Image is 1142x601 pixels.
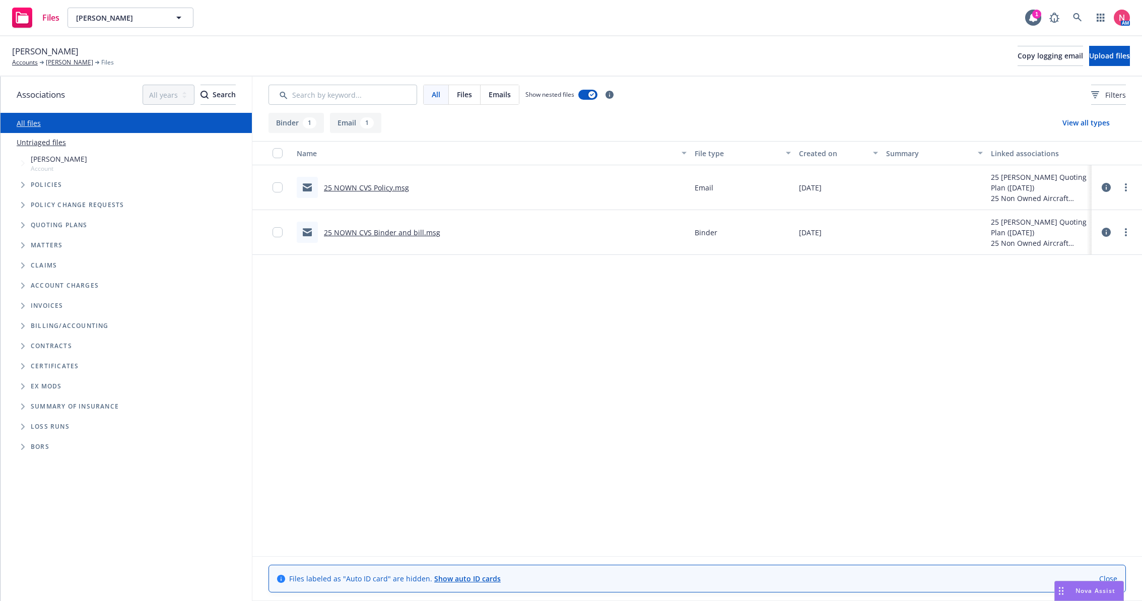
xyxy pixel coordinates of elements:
[31,242,62,248] span: Matters
[1120,226,1132,238] a: more
[31,283,99,289] span: Account charges
[12,58,38,67] a: Accounts
[1044,8,1064,28] a: Report a Bug
[1089,46,1130,66] button: Upload files
[1089,51,1130,60] span: Upload files
[1105,90,1126,100] span: Filters
[31,303,63,309] span: Invoices
[31,202,124,208] span: Policy change requests
[330,113,381,133] button: Email
[799,182,822,193] span: [DATE]
[489,89,511,100] span: Emails
[799,227,822,238] span: [DATE]
[273,182,283,192] input: Toggle Row Selected
[31,154,87,164] span: [PERSON_NAME]
[1055,581,1067,600] div: Drag to move
[324,228,440,237] a: 25 NOWN CVS Binder and bill.msg
[1054,581,1124,601] button: Nova Assist
[31,262,57,269] span: Claims
[324,183,409,192] a: 25 NOWN CVS Policy.msg
[268,85,417,105] input: Search by keyword...
[1091,85,1126,105] button: Filters
[297,148,676,159] div: Name
[1032,10,1041,19] div: 1
[1120,181,1132,193] a: more
[1067,8,1088,28] a: Search
[1099,573,1117,584] a: Close
[360,117,374,128] div: 1
[987,141,1092,165] button: Linked associations
[200,85,236,104] div: Search
[1046,113,1126,133] button: View all types
[991,193,1088,204] div: 25 Non Owned Aircraft Liability
[273,148,283,158] input: Select all
[303,117,316,128] div: 1
[434,574,501,583] a: Show auto ID cards
[1018,46,1083,66] button: Copy logging email
[31,323,109,329] span: Billing/Accounting
[695,148,780,159] div: File type
[273,227,283,237] input: Toggle Row Selected
[200,91,209,99] svg: Search
[289,573,501,584] span: Files labeled as "Auto ID card" are hidden.
[1091,8,1111,28] a: Switch app
[42,14,59,22] span: Files
[268,113,324,133] button: Binder
[691,141,795,165] button: File type
[991,172,1088,193] div: 25 [PERSON_NAME] Quoting Plan ([DATE])
[886,148,972,159] div: Summary
[17,88,65,101] span: Associations
[1114,10,1130,26] img: photo
[31,182,62,188] span: Policies
[8,4,63,32] a: Files
[795,141,882,165] button: Created on
[432,89,440,100] span: All
[31,363,79,369] span: Certificates
[76,13,163,23] span: [PERSON_NAME]
[882,141,987,165] button: Summary
[991,148,1088,159] div: Linked associations
[525,90,574,99] span: Show nested files
[1076,586,1115,595] span: Nova Assist
[101,58,114,67] span: Files
[1091,90,1126,100] span: Filters
[1,316,252,457] div: Folder Tree Example
[17,137,66,148] a: Untriaged files
[1018,51,1083,60] span: Copy logging email
[991,238,1088,248] div: 25 Non Owned Aircraft Liability
[46,58,93,67] a: [PERSON_NAME]
[31,444,49,450] span: BORs
[12,45,79,58] span: [PERSON_NAME]
[695,182,713,193] span: Email
[31,164,87,173] span: Account
[17,118,41,128] a: All files
[293,141,691,165] button: Name
[457,89,472,100] span: Files
[31,424,70,430] span: Loss Runs
[31,222,88,228] span: Quoting plans
[31,404,119,410] span: Summary of insurance
[695,227,717,238] span: Binder
[31,383,61,389] span: Ex Mods
[31,343,72,349] span: Contracts
[1,152,252,316] div: Tree Example
[68,8,193,28] button: [PERSON_NAME]
[200,85,236,105] button: SearchSearch
[991,217,1088,238] div: 25 [PERSON_NAME] Quoting Plan ([DATE])
[799,148,867,159] div: Created on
